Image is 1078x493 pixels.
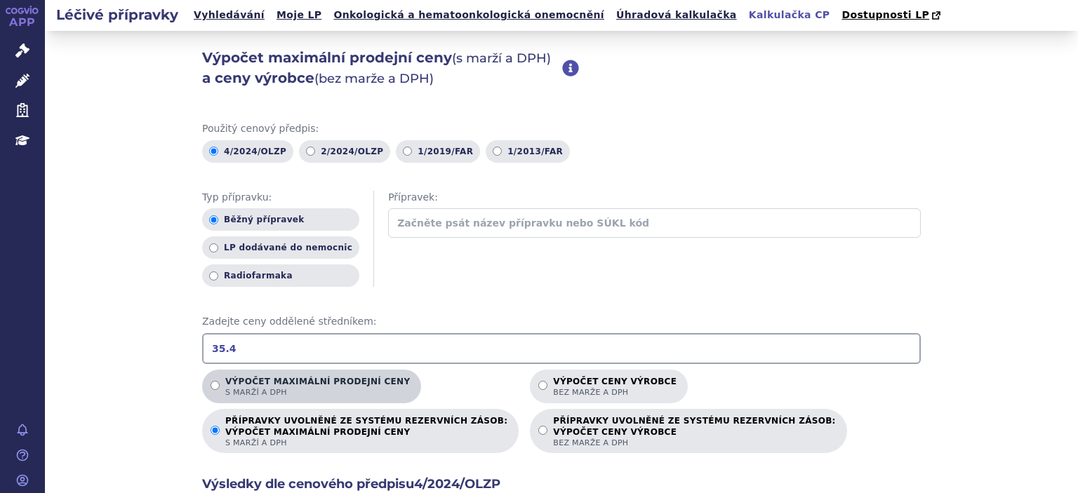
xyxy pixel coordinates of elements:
label: 4/2024/OLZP [202,140,293,163]
label: 1/2019/FAR [396,140,480,163]
label: LP dodávané do nemocnic [202,236,359,259]
span: Přípravek: [388,191,921,205]
input: 2/2024/OLZP [306,147,315,156]
input: Výpočet maximální prodejní cenys marží a DPH [211,381,220,390]
strong: VÝPOČET CENY VÝROBCE [553,426,835,438]
a: Onkologická a hematoonkologická onemocnění [329,6,608,25]
input: 1/2019/FAR [403,147,412,156]
input: Výpočet ceny výrobcebez marže a DPH [538,381,547,390]
span: Typ přípravku: [202,191,359,205]
h2: Výsledky dle cenového předpisu 4/2024/OLZP [202,475,921,493]
input: LP dodávané do nemocnic [209,243,218,252]
span: bez marže a DPH [553,438,835,448]
label: Běžný přípravek [202,208,359,231]
p: Výpočet maximální prodejní ceny [225,377,410,398]
input: 1/2013/FAR [493,147,502,156]
p: PŘÍPRAVKY UVOLNĚNÉ ZE SYSTÉMU REZERVNÍCH ZÁSOB: [225,416,507,448]
span: s marží a DPH [225,438,507,448]
label: 2/2024/OLZP [299,140,390,163]
input: 4/2024/OLZP [209,147,218,156]
span: (bez marže a DPH) [314,71,434,86]
a: Kalkulačka CP [745,6,834,25]
h2: Léčivé přípravky [45,5,189,25]
span: (s marží a DPH) [452,50,551,66]
label: 1/2013/FAR [486,140,570,163]
a: Moje LP [272,6,326,25]
h2: Výpočet maximální prodejní ceny a ceny výrobce [202,48,562,88]
strong: VÝPOČET MAXIMÁLNÍ PRODEJNÍ CENY [225,426,507,438]
p: Výpočet ceny výrobce [553,377,677,398]
input: Zadejte ceny oddělené středníkem [202,333,921,364]
label: Radiofarmaka [202,264,359,287]
p: PŘÍPRAVKY UVOLNĚNÉ ZE SYSTÉMU REZERVNÍCH ZÁSOB: [553,416,835,448]
a: Úhradová kalkulačka [612,6,741,25]
input: Běžný přípravek [209,215,218,224]
span: Použitý cenový předpis: [202,122,921,136]
input: Začněte psát název přípravku nebo SÚKL kód [388,208,921,238]
span: Dostupnosti LP [841,9,929,20]
input: PŘÍPRAVKY UVOLNĚNÉ ZE SYSTÉMU REZERVNÍCH ZÁSOB:VÝPOČET MAXIMÁLNÍ PRODEJNÍ CENYs marží a DPH [211,426,220,435]
span: bez marže a DPH [553,387,677,398]
input: PŘÍPRAVKY UVOLNĚNÉ ZE SYSTÉMU REZERVNÍCH ZÁSOB:VÝPOČET CENY VÝROBCEbez marže a DPH [538,426,547,435]
a: Vyhledávání [189,6,269,25]
span: Zadejte ceny oddělené středníkem: [202,315,921,329]
a: Dostupnosti LP [837,6,947,25]
input: Radiofarmaka [209,271,218,281]
span: s marží a DPH [225,387,410,398]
